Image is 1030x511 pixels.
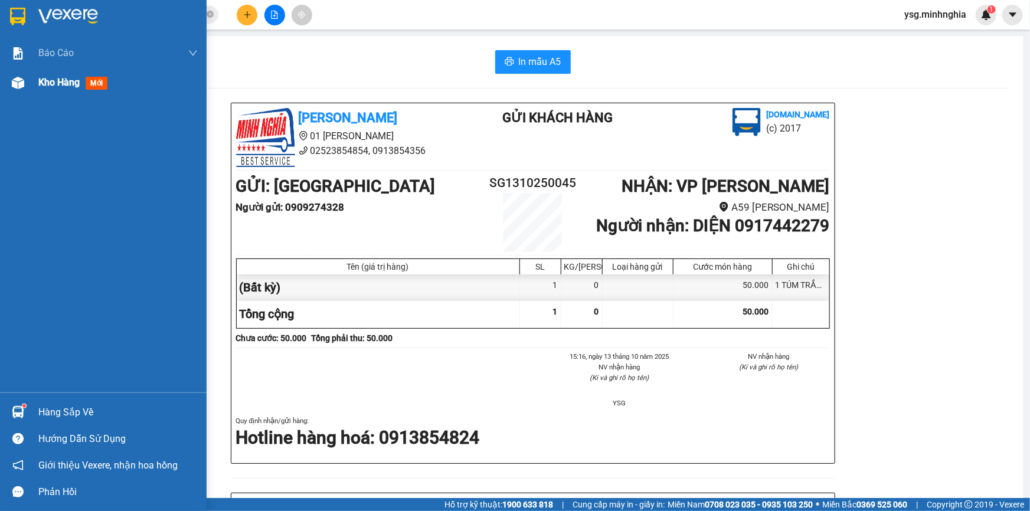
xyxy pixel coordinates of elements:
[559,398,681,408] li: YSG
[299,131,308,140] span: environment
[483,173,583,193] h2: SG1310250045
[559,362,681,372] li: NV nhận hàng
[562,498,564,511] span: |
[12,77,24,89] img: warehouse-icon
[520,274,561,301] div: 1
[12,460,24,471] span: notification
[988,5,996,14] sup: 1
[964,500,973,509] span: copyright
[297,11,306,19] span: aim
[594,307,599,316] span: 0
[236,333,307,343] b: Chưa cước : 50.000
[240,262,516,271] div: Tên (giá trị hàng)
[243,11,251,19] span: plus
[1008,9,1018,20] span: caret-down
[38,45,74,60] span: Báo cáo
[12,47,24,60] img: solution-icon
[86,77,107,90] span: mới
[10,8,25,25] img: logo-vxr
[38,430,198,448] div: Hướng dẫn sử dụng
[312,333,393,343] b: Tổng phải thu: 50.000
[573,498,665,511] span: Cung cấp máy in - giấy in:
[590,374,649,382] i: (Kí và ghi rõ họ tên)
[989,5,993,14] span: 1
[264,5,285,25] button: file-add
[22,404,26,408] sup: 1
[596,216,829,235] b: Người nhận : DIỆN 0917442279
[1002,5,1023,25] button: caret-down
[207,11,214,18] span: close-circle
[719,202,729,212] span: environment
[188,48,198,58] span: down
[916,498,918,511] span: |
[705,500,813,509] strong: 0708 023 035 - 0935 103 250
[622,176,829,196] b: NHẬN : VP [PERSON_NAME]
[236,108,295,167] img: logo.jpg
[561,274,603,301] div: 0
[292,5,312,25] button: aim
[38,483,198,501] div: Phản hồi
[740,363,799,371] i: (Kí và ghi rõ họ tên)
[444,498,553,511] span: Hỗ trợ kỹ thuật:
[237,274,520,301] div: (Bất kỳ)
[495,50,571,74] button: printerIn mẫu A5
[505,57,514,68] span: printer
[668,498,813,511] span: Miền Nam
[559,351,681,362] li: 15:16, ngày 13 tháng 10 năm 2025
[776,262,826,271] div: Ghi chú
[299,110,398,125] b: [PERSON_NAME]
[12,406,24,418] img: warehouse-icon
[708,351,830,362] li: NV nhận hàng
[236,415,830,450] div: Quy định nhận/gửi hàng :
[816,502,819,507] span: ⚪️
[240,307,295,321] span: Tổng cộng
[733,108,761,136] img: logo.jpg
[767,121,830,136] li: (c) 2017
[523,262,558,271] div: SL
[519,54,561,69] span: In mẫu A5
[207,9,214,21] span: close-circle
[236,143,456,158] li: 02523854854, 0913854356
[12,486,24,497] span: message
[38,77,80,88] span: Kho hàng
[236,129,456,143] li: 01 [PERSON_NAME]
[767,110,830,119] b: [DOMAIN_NAME]
[236,427,480,448] strong: Hotline hàng hoá: 0913854824
[856,500,907,509] strong: 0369 525 060
[773,274,829,301] div: 1 TÚM TRẮNG PT
[673,274,773,301] div: 50.000
[582,199,829,215] li: A59 [PERSON_NAME]
[502,500,553,509] strong: 1900 633 818
[236,201,345,213] b: Người gửi : 0909274328
[38,458,178,473] span: Giới thiệu Vexere, nhận hoa hồng
[564,262,599,271] div: KG/[PERSON_NAME]
[502,110,613,125] b: Gửi khách hàng
[270,11,279,19] span: file-add
[299,146,308,155] span: phone
[38,404,198,421] div: Hàng sắp về
[12,433,24,444] span: question-circle
[676,262,769,271] div: Cước món hàng
[981,9,992,20] img: icon-new-feature
[236,176,436,196] b: GỬI : [GEOGRAPHIC_DATA]
[743,307,769,316] span: 50.000
[553,307,558,316] span: 1
[895,7,976,22] span: ysg.minhnghia
[822,498,907,511] span: Miền Bắc
[606,262,670,271] div: Loại hàng gửi
[237,5,257,25] button: plus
